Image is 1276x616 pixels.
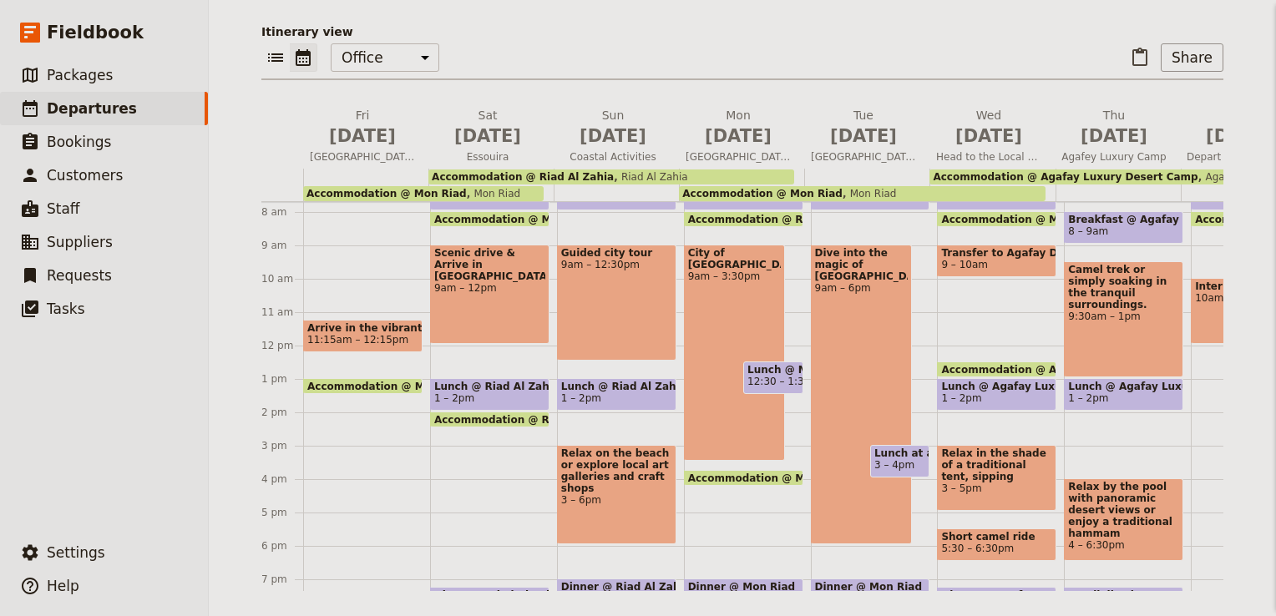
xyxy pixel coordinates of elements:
span: 3 – 6pm [561,494,672,506]
span: Riad Al Zahia [614,171,687,183]
div: 12 pm [261,339,303,352]
span: Requests [47,267,112,284]
span: Scenic drive & Arrive in [GEOGRAPHIC_DATA] [434,247,545,282]
div: Guided city tour9am – 12:30pm [557,245,676,361]
span: Accommodation @ Mon Riad [434,214,601,225]
span: [DATE] [310,124,415,149]
span: Packages [47,67,113,83]
span: Staff [47,200,80,217]
button: List view [261,43,290,72]
span: Arrive in the vibrant city of [GEOGRAPHIC_DATA] [307,322,418,334]
span: Customers [47,167,123,184]
span: Lunch @ Riad Al Zahia [561,381,672,392]
h2: Sat [435,107,540,149]
button: Fri [DATE][GEOGRAPHIC_DATA] [303,107,428,169]
div: Arrive in the vibrant city of [GEOGRAPHIC_DATA]11:15am – 12:15pm [303,320,423,352]
div: 5 pm [261,506,303,519]
div: 1 pm [261,372,303,386]
span: Relax on the beach or explore local art galleries and craft shops [561,447,672,494]
span: City of [GEOGRAPHIC_DATA] [688,247,781,270]
div: Accommodation @ Mon RiadMon Riad [679,186,1045,201]
span: Accommodation @ Mon Riad [306,188,467,199]
div: Accommodation @ Mon RiadMon Riad [303,186,544,201]
div: City of [GEOGRAPHIC_DATA]9am – 3:30pm [684,245,785,461]
span: Coastal Activities [554,150,672,164]
div: Accommodation @ Riad Al Zahia [430,412,549,427]
div: Accommodation @ Riad Al Zahia [684,211,803,227]
div: 10 am [261,272,303,285]
span: Help [47,578,79,594]
div: Dinner @ Mon Riad7 – 8pm [684,578,803,611]
span: Lunch @ Riad Al Zahia [434,381,545,392]
span: Settings [47,544,105,561]
div: 4 pm [261,472,303,486]
div: Accommodation @ Riad Al ZahiaRiad Al Zahia [428,169,794,184]
button: Sun [DATE]Coastal Activities [554,107,679,169]
span: Departures [47,100,137,117]
span: 1 – 2pm [561,392,601,404]
div: 3 pm [261,439,303,452]
span: Accommodation @ Mon Riad [307,381,474,391]
span: Tasks [47,300,85,317]
div: Lunch @ Riad Al Zahia1 – 2pm [557,378,676,411]
h2: Sun [560,107,666,149]
span: 9am – 12:30pm [561,259,672,270]
h2: Fri [310,107,415,149]
span: Accommodation @ Riad Al Zahia [432,171,614,183]
div: 7 pm [261,573,303,586]
span: 9am – 12pm [434,282,545,294]
div: 11 am [261,305,303,319]
div: 6 pm [261,539,303,553]
span: Accommodation @ Riad Al Zahia [688,214,878,225]
div: 8 am [261,205,303,219]
span: Accommodation @ Riad Al Zahia [434,414,624,425]
div: Accommodation @ Mon Riad [684,470,803,486]
span: [GEOGRAPHIC_DATA] [303,150,422,164]
div: Scenic drive & Arrive in [GEOGRAPHIC_DATA]9am – 12pm [430,245,549,344]
div: Dinner @ Riad Al Zahia7 – 8pm [557,578,676,611]
span: Dinner @ Mon Riad [688,581,799,593]
span: 9am – 3:30pm [688,270,781,282]
div: 9 am [261,239,303,252]
div: Lunch @ Riad Al Zahia1 – 2pm [430,378,549,411]
span: Dinner @ Riad Al Zahia [434,589,545,601]
div: Accommodation @ Mon Riad [430,211,549,227]
span: Suppliers [47,234,113,250]
button: Calendar view [290,43,317,72]
span: 1 – 2pm [434,392,474,404]
span: 11:15am – 12:15pm [307,334,408,346]
div: Relax on the beach or explore local art galleries and craft shops3 – 6pm [557,445,676,544]
span: [DATE] [435,124,540,149]
span: Guided city tour [561,247,672,259]
span: Mon Riad [467,188,521,199]
p: Itinerary view [261,23,1223,40]
span: [DATE] [560,124,666,149]
button: Sat [DATE]Essouira [428,107,554,169]
span: Fieldbook [47,20,144,45]
span: Accommodation @ Mon Riad [688,472,855,483]
div: Accommodation @ Mon Riad [303,378,423,394]
div: 2 pm [261,406,303,419]
span: Essouira [428,150,547,164]
span: Dinner @ Riad Al Zahia [561,581,672,593]
span: Bookings [47,134,111,150]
